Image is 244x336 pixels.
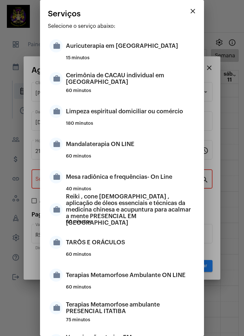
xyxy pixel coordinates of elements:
mat-icon: work [50,203,63,216]
mat-icon: work [50,138,63,151]
div: 180 minutos [66,121,194,131]
p: Selecione o serviço abaixo: [48,23,196,29]
mat-icon: work [50,105,63,118]
div: 60 minutos [66,285,194,295]
div: Terapias Metamorfose ambulante PRESENCIAL ITATIBA [66,298,194,318]
mat-icon: work [50,170,63,183]
div: Terapias Metamorfose Ambulante ON LINE [66,265,194,285]
span: Serviços [48,9,81,18]
div: Reiki , cone [DEMOGRAPHIC_DATA] , aplicação de óleos essenciais e técnicas da medicina chinesa e ... [66,200,194,219]
div: TARÔS E ORÁCULOS [66,233,194,252]
mat-icon: close [189,7,197,15]
div: 15 minutos [66,56,194,65]
div: 40 minutos [66,187,194,196]
div: 60 minutos [66,252,194,262]
div: 60 minutos [66,154,194,164]
mat-icon: work [50,269,63,282]
div: Mandalaterapia ON LINE [66,134,194,154]
div: 75 minutos [66,318,194,327]
mat-icon: work [50,72,63,85]
mat-icon: work [50,236,63,249]
div: 60 minutos [66,88,194,98]
div: 60 minutos [66,219,194,229]
mat-icon: work [50,301,63,314]
div: Limpeza espiritual domiciliar ou comércio [66,102,194,121]
div: Mesa radiônica e frequências- On Line [66,167,194,187]
div: Cerimônia de CACAU individual em [GEOGRAPHIC_DATA] [66,69,194,88]
div: Auricuterapia em [GEOGRAPHIC_DATA] [66,36,194,56]
mat-icon: work [50,39,63,52]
